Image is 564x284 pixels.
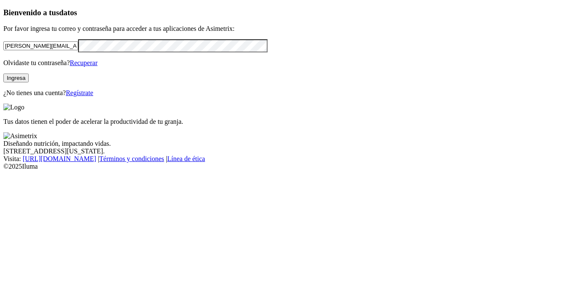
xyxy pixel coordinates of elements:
a: Recuperar [70,59,98,66]
div: Diseñando nutrición, impactando vidas. [3,140,561,147]
a: Regístrate [66,89,93,96]
p: Olvidaste tu contraseña? [3,59,561,67]
div: © 2025 Iluma [3,163,561,170]
img: Logo [3,104,24,111]
a: Términos y condiciones [99,155,164,162]
h3: Bienvenido a tus [3,8,561,17]
p: ¿No tienes una cuenta? [3,89,561,97]
button: Ingresa [3,74,29,82]
p: Por favor ingresa tu correo y contraseña para acceder a tus aplicaciones de Asimetrix: [3,25,561,33]
input: Tu correo [3,41,78,50]
div: Visita : | | [3,155,561,163]
p: Tus datos tienen el poder de acelerar la productividad de tu granja. [3,118,561,126]
div: [STREET_ADDRESS][US_STATE]. [3,147,561,155]
a: [URL][DOMAIN_NAME] [23,155,96,162]
span: datos [59,8,77,17]
a: Línea de ética [167,155,205,162]
img: Asimetrix [3,132,37,140]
